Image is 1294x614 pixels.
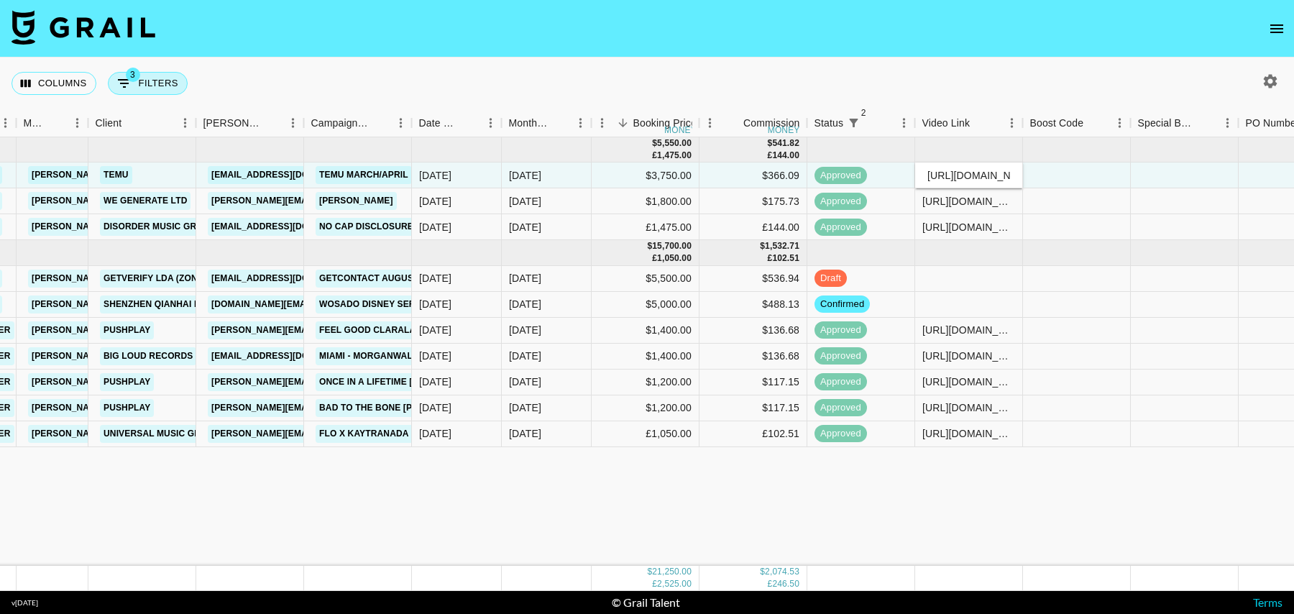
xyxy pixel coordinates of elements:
button: Menu [480,112,502,134]
div: money [664,126,697,134]
div: £ [768,252,773,265]
div: Jul '25 [509,194,541,209]
div: 15,700.00 [652,240,692,252]
span: approved [815,427,867,441]
a: [PERSON_NAME][EMAIL_ADDRESS][DOMAIN_NAME] [208,321,442,339]
a: [PERSON_NAME][EMAIL_ADDRESS][DOMAIN_NAME] [28,192,262,210]
a: Big Loud Records [100,347,196,365]
div: Aug '25 [509,271,541,285]
span: approved [815,401,867,415]
a: [PERSON_NAME] [316,192,397,210]
span: approved [815,349,867,363]
div: 102.51 [772,252,799,265]
div: $175.73 [699,188,807,214]
button: Show filters [843,113,863,133]
div: $488.13 [699,292,807,318]
div: $5,500.00 [592,266,699,292]
a: Disorder Music Group [100,218,219,236]
div: $366.09 [699,162,807,188]
span: approved [815,375,867,389]
div: Video Link [915,109,1023,137]
div: $5,000.00 [592,292,699,318]
div: $117.15 [699,370,807,395]
div: https://www.tiktok.com/@lovealwayspiper/video/7533378632715193655?_r=1&_t=ZT-8yUx9qiDU0d [922,426,1015,441]
button: Menu [283,112,304,134]
div: https://www.tiktok.com/@piperrockelle/video/7527772765122874679 [922,220,1015,234]
a: GETVERIFY LDA (ZONA [PERSON_NAME][GEOGRAPHIC_DATA]) [100,270,380,288]
div: Aug '25 [509,323,541,337]
div: $3,750.00 [592,162,699,188]
div: Commission [743,109,800,137]
a: PushPlay [100,399,154,417]
div: Status [807,109,915,137]
a: Feel Good claralasan [316,321,438,339]
div: 2 active filters [843,113,863,133]
div: v [DATE] [12,598,38,608]
button: Select columns [12,72,96,95]
div: Aug '25 [509,297,541,311]
div: Campaign (Type) [311,109,370,137]
div: $ [647,240,652,252]
span: approved [815,221,867,234]
div: Campaign (Type) [304,109,412,137]
a: [PERSON_NAME][EMAIL_ADDRESS][DOMAIN_NAME] [28,399,262,417]
a: [PERSON_NAME][EMAIL_ADDRESS][DOMAIN_NAME] [28,425,262,443]
div: $ [652,137,657,150]
button: Sort [863,113,884,133]
button: Sort [47,113,67,133]
a: [EMAIL_ADDRESS][DOMAIN_NAME] [208,347,369,365]
div: $136.68 [699,344,807,370]
div: $1,400.00 [592,344,699,370]
a: [PERSON_NAME][EMAIL_ADDRESS][DOMAIN_NAME] [28,373,262,391]
div: 5,550.00 [657,137,692,150]
div: Video Link [922,109,970,137]
button: Sort [613,113,633,133]
button: Sort [970,113,990,133]
span: confirmed [815,298,870,311]
button: Sort [723,113,743,133]
button: Menu [699,112,721,134]
div: Aug '25 [509,426,541,441]
div: $1,200.00 [592,395,699,421]
div: $1,800.00 [592,188,699,214]
div: Aug '25 [509,349,541,363]
div: Special Booking Type [1138,109,1197,137]
div: Status [815,109,844,137]
div: Aug '25 [509,375,541,389]
div: 1,050.00 [657,252,692,265]
div: $1,200.00 [592,370,699,395]
div: https://www.tiktok.com/@lovealwayspiper/video/7534106952058604855?_r=1&_t=ZT-8yeOcXSNxRl [922,349,1015,363]
button: Sort [262,113,283,133]
div: 30/07/2025 [419,426,451,441]
a: Terms [1253,595,1282,609]
button: Menu [1001,112,1023,134]
div: £ [652,150,657,162]
div: Special Booking Type [1131,109,1239,137]
button: Sort [370,113,390,133]
div: $ [647,566,652,578]
div: Boost Code [1030,109,1084,137]
a: [DOMAIN_NAME][EMAIL_ADDRESS][DOMAIN_NAME] [208,295,441,313]
div: Jul '25 [509,168,541,183]
div: 11/08/2025 [419,375,451,389]
div: $ [760,566,765,578]
div: Aug '25 [509,400,541,415]
button: Menu [67,112,88,134]
div: 246.50 [772,578,799,590]
div: $ [768,137,773,150]
div: £1,475.00 [592,214,699,240]
div: $136.68 [699,318,807,344]
span: approved [815,324,867,337]
div: $536.94 [699,266,807,292]
div: £ [768,578,773,590]
div: [PERSON_NAME] [203,109,262,137]
a: Miami - morganwallen [316,347,433,365]
a: Shenzhen Qianhai Magwow Technology [DOMAIN_NAME] [100,295,380,313]
div: 15/07/2025 [419,297,451,311]
button: Menu [592,112,613,134]
div: https://www.tiktok.com/@piperrockelle/video/7528178796374019342?_t=ZT-8y78XntSQfn&_r=1 [922,194,1015,209]
a: WOSADO DISNEY SERIES [316,295,433,313]
div: Month Due [509,109,550,137]
button: Menu [1109,112,1131,134]
div: 2,525.00 [657,578,692,590]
